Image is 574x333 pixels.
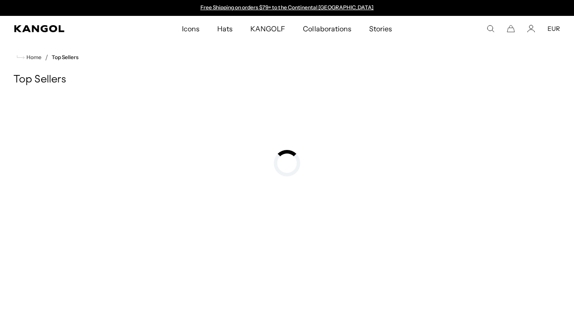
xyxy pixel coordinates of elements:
span: KANGOLF [250,16,285,41]
div: 1 of 2 [196,4,378,11]
summary: Search here [487,25,495,33]
a: Top Sellers [52,54,79,60]
span: Hats [217,16,233,41]
li: / [42,52,48,63]
slideshow-component: Announcement bar [196,4,378,11]
a: Collaborations [294,16,360,41]
span: Home [25,54,42,60]
span: Icons [182,16,200,41]
h1: Top Sellers [13,73,561,86]
a: Hats [208,16,242,41]
a: Home [17,53,42,61]
a: Free Shipping on orders $79+ to the Continental [GEOGRAPHIC_DATA] [200,4,374,11]
a: Icons [173,16,208,41]
a: Account [527,25,535,33]
a: KANGOLF [242,16,294,41]
span: Stories [369,16,392,41]
div: Announcement [196,4,378,11]
a: Stories [360,16,401,41]
span: Collaborations [303,16,351,41]
button: EUR [548,25,560,33]
button: Cart [507,25,515,33]
a: Kangol [14,25,120,32]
